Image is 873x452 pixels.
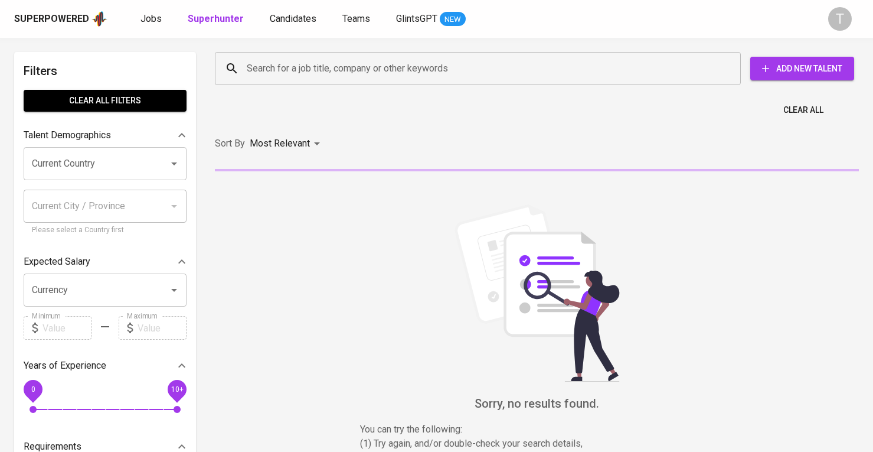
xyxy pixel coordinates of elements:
[440,14,466,25] span: NEW
[91,10,107,28] img: app logo
[270,13,316,24] span: Candidates
[188,12,246,27] a: Superhunter
[270,12,319,27] a: Candidates
[24,61,187,80] h6: Filters
[14,10,107,28] a: Superpoweredapp logo
[166,282,182,298] button: Open
[360,437,714,451] p: (1) Try again, and/or double-check your search details,
[33,93,177,108] span: Clear All filters
[360,422,714,437] p: You can try the following :
[14,12,89,26] div: Superpowered
[779,99,828,121] button: Clear All
[215,394,859,413] h6: Sorry, no results found.
[342,13,370,24] span: Teams
[24,250,187,274] div: Expected Salary
[342,12,372,27] a: Teams
[24,359,106,373] p: Years of Experience
[24,255,90,269] p: Expected Salary
[32,225,178,236] p: Please select a Country first
[250,136,310,151] p: Most Relevant
[24,128,111,142] p: Talent Demographics
[140,13,162,24] span: Jobs
[449,204,626,382] img: file_searching.svg
[31,385,35,394] span: 0
[396,12,466,27] a: GlintsGPT NEW
[750,57,854,80] button: Add New Talent
[396,13,437,24] span: GlintsGPT
[24,354,187,378] div: Years of Experience
[215,136,245,151] p: Sort By
[24,90,187,112] button: Clear All filters
[140,12,164,27] a: Jobs
[24,123,187,147] div: Talent Demographics
[828,7,852,31] div: T
[42,316,91,340] input: Value
[783,103,823,118] span: Clear All
[138,316,187,340] input: Value
[188,13,244,24] b: Superhunter
[171,385,183,394] span: 10+
[166,155,182,172] button: Open
[760,61,845,76] span: Add New Talent
[250,133,324,155] div: Most Relevant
